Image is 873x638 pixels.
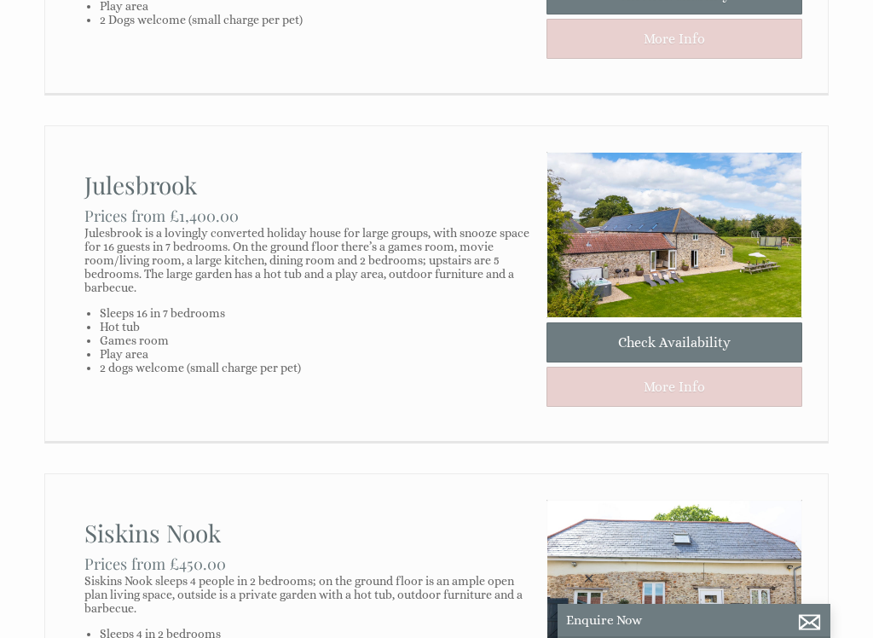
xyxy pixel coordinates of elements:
[84,574,533,615] p: Siskins Nook sleeps 4 people in 2 bedrooms; on the ground floor is an ample open plan living spac...
[84,226,533,294] p: Julesbrook is a lovingly converted holiday house for large groups, with snooze space for 16 guest...
[566,612,822,628] p: Enquire Now
[84,169,197,200] a: Julesbrook
[100,13,533,26] li: 2 Dogs welcome (small charge per pet)
[100,361,533,374] li: 2 dogs welcome (small charge per pet)
[100,320,533,333] li: Hot tub
[84,205,533,226] h3: Prices from £1,400.00
[546,19,802,59] a: More Info
[546,322,802,362] a: Check Availability
[546,367,802,407] a: More Info
[84,553,533,574] h3: Prices from £450.00
[84,517,221,548] a: Siskins Nook
[100,306,533,320] li: Sleeps 16 in 7 bedrooms
[100,347,533,361] li: Play area
[100,333,533,347] li: Games room
[546,152,802,318] img: meadows-drift-devon-holiday-accommodation-home-sleeps-15.original.jpg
